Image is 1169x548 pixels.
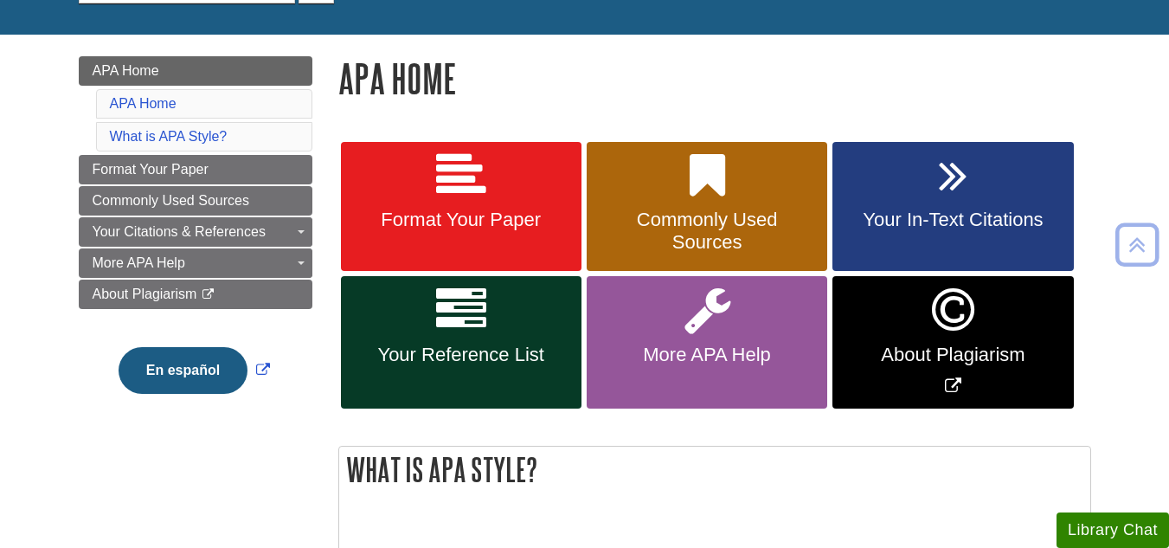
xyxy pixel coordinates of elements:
[93,255,185,270] span: More APA Help
[341,276,581,409] a: Your Reference List
[119,347,247,394] button: En español
[845,344,1060,366] span: About Plagiarism
[93,193,249,208] span: Commonly Used Sources
[1109,233,1165,256] a: Back to Top
[845,209,1060,231] span: Your In-Text Citations
[600,344,814,366] span: More APA Help
[587,142,827,272] a: Commonly Used Sources
[79,217,312,247] a: Your Citations & References
[110,129,228,144] a: What is APA Style?
[93,63,159,78] span: APA Home
[93,287,197,301] span: About Plagiarism
[832,276,1073,409] a: Link opens in new window
[600,209,814,254] span: Commonly Used Sources
[338,56,1091,100] h1: APA Home
[110,96,177,111] a: APA Home
[93,224,266,239] span: Your Citations & References
[79,56,312,86] a: APA Home
[832,142,1073,272] a: Your In-Text Citations
[354,209,568,231] span: Format Your Paper
[201,289,215,300] i: This link opens in a new window
[79,248,312,278] a: More APA Help
[93,162,209,177] span: Format Your Paper
[114,363,274,377] a: Link opens in new window
[79,280,312,309] a: About Plagiarism
[339,447,1090,493] h2: What is APA Style?
[587,276,827,409] a: More APA Help
[1057,513,1169,548] button: Library Chat
[341,142,581,272] a: Format Your Paper
[79,186,312,216] a: Commonly Used Sources
[79,155,312,184] a: Format Your Paper
[79,56,312,423] div: Guide Page Menu
[354,344,568,366] span: Your Reference List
